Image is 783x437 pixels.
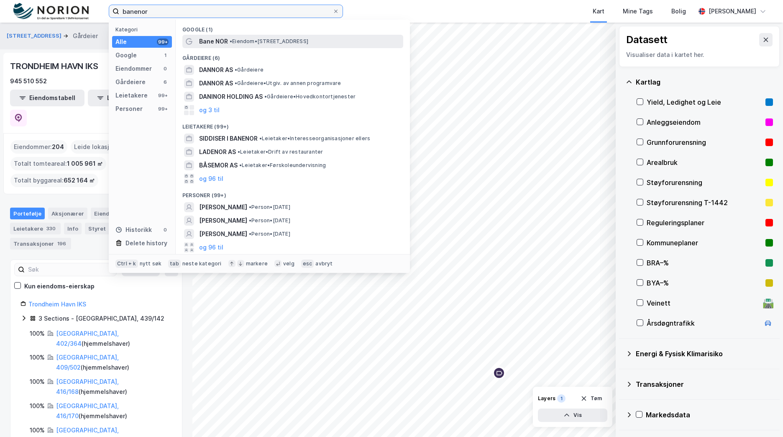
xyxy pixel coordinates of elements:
span: • [264,93,267,100]
iframe: Chat Widget [741,397,783,437]
div: neste kategori [182,260,222,267]
div: Eiendommer : [10,140,67,154]
div: Støyforurensning [647,177,762,188]
span: • [235,80,237,86]
span: • [230,38,232,44]
div: Energi & Fysisk Klimarisiko [636,349,773,359]
div: Personer (99+) [176,185,410,201]
span: DANNOR AS [199,78,233,88]
div: BYA–% [647,278,762,288]
span: DANINOR HOLDING AS [199,92,263,102]
div: BRA–% [647,258,762,268]
span: • [238,149,240,155]
div: Aksjonærer [48,208,87,219]
button: Leietakertabell [88,90,162,106]
div: 99+ [157,105,169,112]
div: avbryt [315,260,333,267]
span: • [249,204,251,210]
button: Eiendomstabell [10,90,84,106]
input: Søk på adresse, matrikkel, gårdeiere, leietakere eller personer [119,5,333,18]
span: Gårdeiere • Utgiv. av annen programvare [235,80,341,87]
a: [GEOGRAPHIC_DATA], 402/364 [56,330,119,347]
span: 1 005 961 ㎡ [67,159,103,169]
button: Tøm [575,392,607,405]
div: ( hjemmelshaver ) [56,329,172,349]
div: Årsdøgntrafikk [647,318,760,328]
div: Kun eiendoms-eierskap [24,281,95,291]
div: Delete history [125,238,167,248]
span: BÅSEMOR AS [199,160,238,170]
div: ( hjemmelshaver ) [56,377,172,397]
div: Totalt tomteareal : [10,157,106,170]
span: Person • [DATE] [249,204,290,211]
div: [PERSON_NAME] [709,6,756,16]
div: 6 [162,79,169,85]
div: Portefølje [10,208,45,219]
div: 99+ [157,39,169,45]
span: 652 164 ㎡ [64,175,95,185]
span: Leietaker • Interesseorganisasjoner ellers [259,135,370,142]
div: Historikk [115,225,152,235]
div: Info [64,223,82,234]
div: 100% [30,401,45,411]
div: Kategori [115,26,172,33]
div: Map marker [493,367,505,379]
span: DANNOR AS [199,65,233,75]
div: tab [168,260,181,268]
div: Leietakere (99+) [176,117,410,132]
div: Bolig [671,6,686,16]
button: [STREET_ADDRESS] [7,32,63,40]
div: 100% [30,352,45,362]
div: 0 [162,226,169,233]
span: Person • [DATE] [249,231,290,237]
a: Trondheim Havn IKS [28,301,86,308]
div: Ctrl + k [115,260,138,268]
div: 3 Sections - [GEOGRAPHIC_DATA], 439/142 [38,314,164,324]
div: Kontrollprogram for chat [741,397,783,437]
div: Gårdeiere (6) [176,48,410,63]
div: 100% [30,329,45,339]
div: Kommuneplaner [647,238,762,248]
div: ( hjemmelshaver ) [56,352,172,373]
div: Gårdeiere [115,77,146,87]
span: Leietaker • Drift av restauranter [238,149,323,155]
img: norion-logo.80e7a08dc31c2e691866.png [13,3,89,20]
input: Søk [25,263,116,276]
div: Transaksjoner [636,379,773,389]
div: Styret [85,223,119,234]
span: Gårdeiere • Hovedkontortjenester [264,93,356,100]
div: 0 [162,65,169,72]
span: [PERSON_NAME] [199,229,247,239]
span: Gårdeiere [235,67,264,73]
div: Anleggseiendom [647,117,762,127]
div: Reguleringsplaner [647,218,762,228]
div: Transaksjoner [10,238,71,249]
a: [GEOGRAPHIC_DATA], 409/502 [56,354,119,371]
span: LADENOR AS [199,147,236,157]
div: 17 [107,224,116,233]
div: 196 [56,239,68,248]
div: 100% [30,425,45,435]
div: Totalt byggareal : [10,174,98,187]
div: Leide lokasjoner : [71,140,130,154]
div: markere [246,260,268,267]
a: [GEOGRAPHIC_DATA], 416/170 [56,402,119,419]
span: Bane NOR [199,36,228,46]
div: esc [301,260,314,268]
span: • [235,67,237,73]
span: • [259,135,262,141]
div: Eiendommer [115,64,152,74]
span: Person • [DATE] [249,217,290,224]
div: Layers [538,395,555,402]
span: [PERSON_NAME] [199,202,247,212]
span: • [249,231,251,237]
div: nytt søk [140,260,162,267]
button: og 3 til [199,105,220,115]
a: [GEOGRAPHIC_DATA], 416/168 [56,378,119,395]
div: 330 [45,224,57,233]
div: 99+ [157,92,169,99]
span: Eiendom • [STREET_ADDRESS] [230,38,308,45]
div: velg [283,260,294,267]
button: og 96 til [199,242,223,252]
div: Leietakere [115,90,148,100]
